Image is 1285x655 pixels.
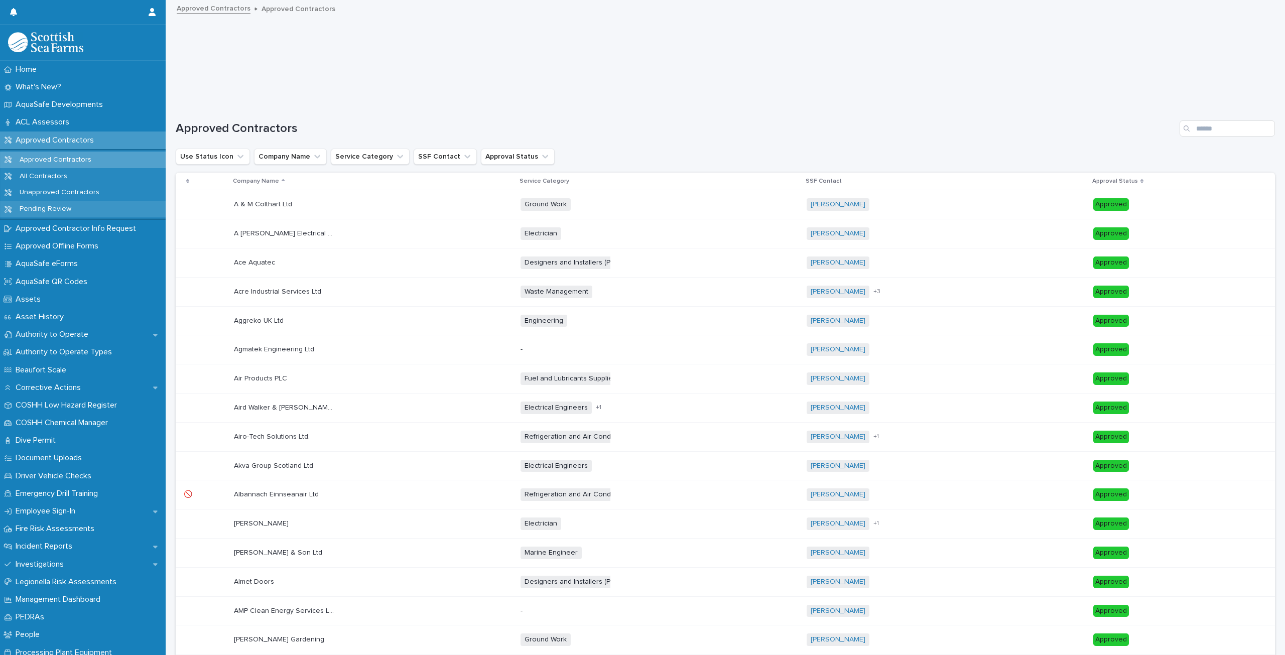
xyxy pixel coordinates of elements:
span: Refrigeration and Air Conditioning Services [521,431,668,443]
a: [PERSON_NAME] [811,635,865,644]
a: [PERSON_NAME] [811,462,865,470]
p: - [521,345,621,354]
tr: Air Products PLCAir Products PLC Fuel and Lubricants Supplier[PERSON_NAME] Approved [176,364,1275,394]
a: [PERSON_NAME] [811,317,865,325]
p: [PERSON_NAME] Gardening [234,633,326,644]
tr: A & M Colthart LtdA & M Colthart Ltd Ground Work[PERSON_NAME] Approved [176,190,1275,219]
div: Approved [1093,198,1129,211]
span: + 1 [873,434,879,440]
p: Corrective Actions [12,383,89,392]
tr: A [PERSON_NAME] Electrical ContractingA [PERSON_NAME] Electrical Contracting Electrician[PERSON_N... [176,219,1275,248]
a: [PERSON_NAME] [811,229,865,238]
a: [PERSON_NAME] [811,433,865,441]
p: Approved Contractors [262,3,335,14]
a: [PERSON_NAME] [811,519,865,528]
p: Assets [12,295,49,304]
a: [PERSON_NAME] [811,607,865,615]
p: Approved Contractors [12,156,99,164]
span: Electrician [521,517,561,530]
span: Designers and Installers (Processing [521,256,646,269]
p: Ace Aquatec [234,256,277,267]
p: A & M Colthart Ltd [234,198,294,209]
p: Approved Contractors [12,136,102,145]
div: Approved [1093,343,1129,356]
div: Approved [1093,605,1129,617]
p: All Contractors [12,172,75,181]
a: [PERSON_NAME] [811,288,865,296]
div: Approved [1093,633,1129,646]
p: Air Products PLC [234,372,289,383]
p: What's New? [12,82,69,92]
p: Service Category [520,176,569,187]
tr: Akva Group Scotland LtdAkva Group Scotland Ltd Electrical Engineers[PERSON_NAME] Approved [176,451,1275,480]
p: Employee Sign-In [12,506,83,516]
div: Approved [1093,431,1129,443]
a: [PERSON_NAME] [811,374,865,383]
tr: [PERSON_NAME] & Son Ltd[PERSON_NAME] & Son Ltd Marine Engineer[PERSON_NAME] Approved [176,538,1275,567]
p: Asset History [12,312,72,322]
a: [PERSON_NAME] [811,258,865,267]
p: PEDRAs [12,612,52,622]
a: [PERSON_NAME] [811,200,865,209]
div: Approved [1093,488,1129,501]
p: [PERSON_NAME] [234,517,291,528]
p: Fire Risk Assessments [12,524,102,534]
p: Almet Doors [234,576,276,586]
p: Agmatek Engineering Ltd [234,343,316,354]
p: AquaSafe QR Codes [12,277,95,287]
tr: 🚫🚫 Albannach Einnseanair LtdAlbannach Einnseanair Ltd Refrigeration and Air Conditioning Services... [176,480,1275,509]
tr: Aird Walker & [PERSON_NAME] LtdAird Walker & [PERSON_NAME] Ltd Electrical Engineers+1[PERSON_NAME... [176,393,1275,422]
p: Albannach Einnseanair Ltd [234,488,321,499]
tr: [PERSON_NAME][PERSON_NAME] Electrician[PERSON_NAME] +1Approved [176,509,1275,539]
p: Emergency Drill Training [12,489,106,498]
tr: Almet DoorsAlmet Doors Designers and Installers (Processing[PERSON_NAME] Approved [176,567,1275,596]
p: Legionella Risk Assessments [12,577,124,587]
span: Engineering [521,315,567,327]
p: Incident Reports [12,542,80,551]
p: Dive Permit [12,436,64,445]
input: Search [1180,120,1275,137]
div: Approved [1093,286,1129,298]
a: [PERSON_NAME] [811,345,865,354]
p: Approved Offline Forms [12,241,106,251]
div: Approved [1093,576,1129,588]
p: [PERSON_NAME] & Son Ltd [234,547,324,557]
p: People [12,630,48,639]
p: Acre Industrial Services Ltd [234,286,323,296]
span: Electrical Engineers [521,402,592,414]
p: Company Name [233,176,279,187]
p: Authority to Operate Types [12,347,120,357]
span: Marine Engineer [521,547,582,559]
div: Approved [1093,517,1129,530]
p: - [521,607,621,615]
p: AMP Clean Energy Services Ltd [234,605,336,615]
p: COSHH Chemical Manager [12,418,116,428]
a: [PERSON_NAME] [811,549,865,557]
span: Fuel and Lubricants Supplier [521,372,619,385]
div: Approved [1093,460,1129,472]
tr: Airo-Tech Solutions Ltd.Airo-Tech Solutions Ltd. Refrigeration and Air Conditioning Services[PERS... [176,422,1275,451]
p: Driver Vehicle Checks [12,471,99,481]
p: Approval Status [1092,176,1138,187]
div: Approved [1093,402,1129,414]
p: COSHH Low Hazard Register [12,401,125,410]
span: + 1 [873,520,879,527]
span: Electrical Engineers [521,460,592,472]
button: Company Name [254,149,327,165]
p: Aggreko UK Ltd [234,315,286,325]
p: Investigations [12,560,72,569]
p: Management Dashboard [12,595,108,604]
button: Approval Status [481,149,555,165]
p: Unapproved Contractors [12,188,107,197]
tr: Agmatek Engineering LtdAgmatek Engineering Ltd -[PERSON_NAME] Approved [176,335,1275,364]
span: Ground Work [521,633,571,646]
p: Document Uploads [12,453,90,463]
div: Approved [1093,256,1129,269]
h1: Approved Contractors [176,121,1176,136]
a: [PERSON_NAME] [811,578,865,586]
p: Home [12,65,45,74]
p: Beaufort Scale [12,365,74,375]
tr: Ace AquatecAce Aquatec Designers and Installers (Processing[PERSON_NAME] Approved [176,248,1275,277]
tr: Aggreko UK LtdAggreko UK Ltd Engineering[PERSON_NAME] Approved [176,306,1275,335]
p: Airo-Tech Solutions Ltd. [234,431,312,441]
